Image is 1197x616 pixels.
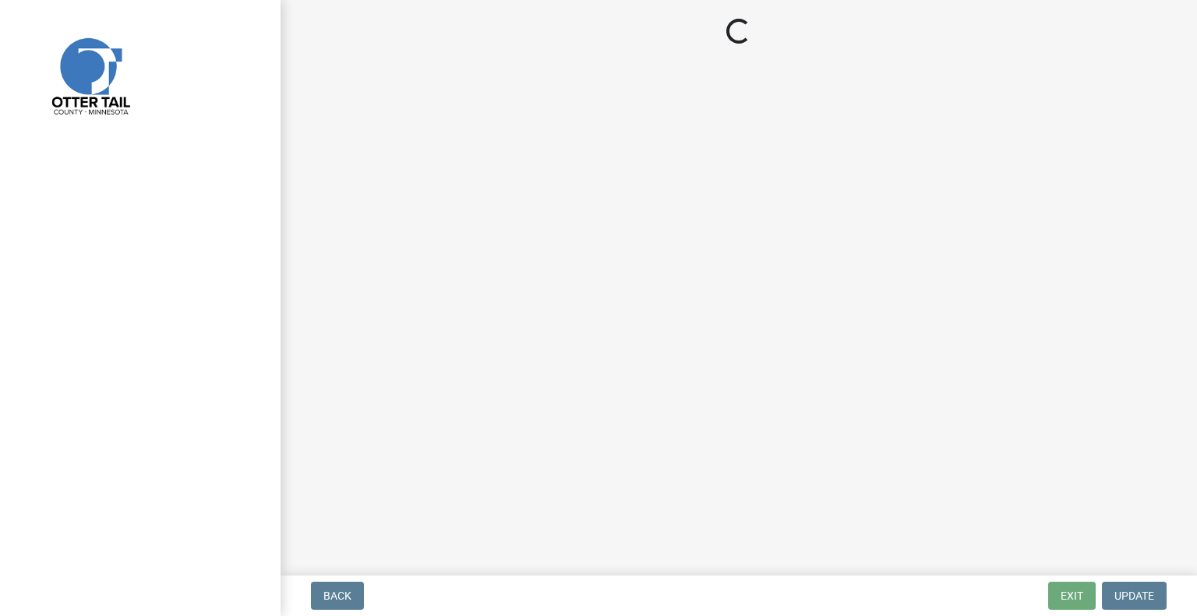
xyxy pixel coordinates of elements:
[311,582,364,610] button: Back
[1114,590,1154,602] span: Update
[1048,582,1096,610] button: Exit
[323,590,351,602] span: Back
[1102,582,1167,610] button: Update
[31,16,148,133] img: Otter Tail County, Minnesota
